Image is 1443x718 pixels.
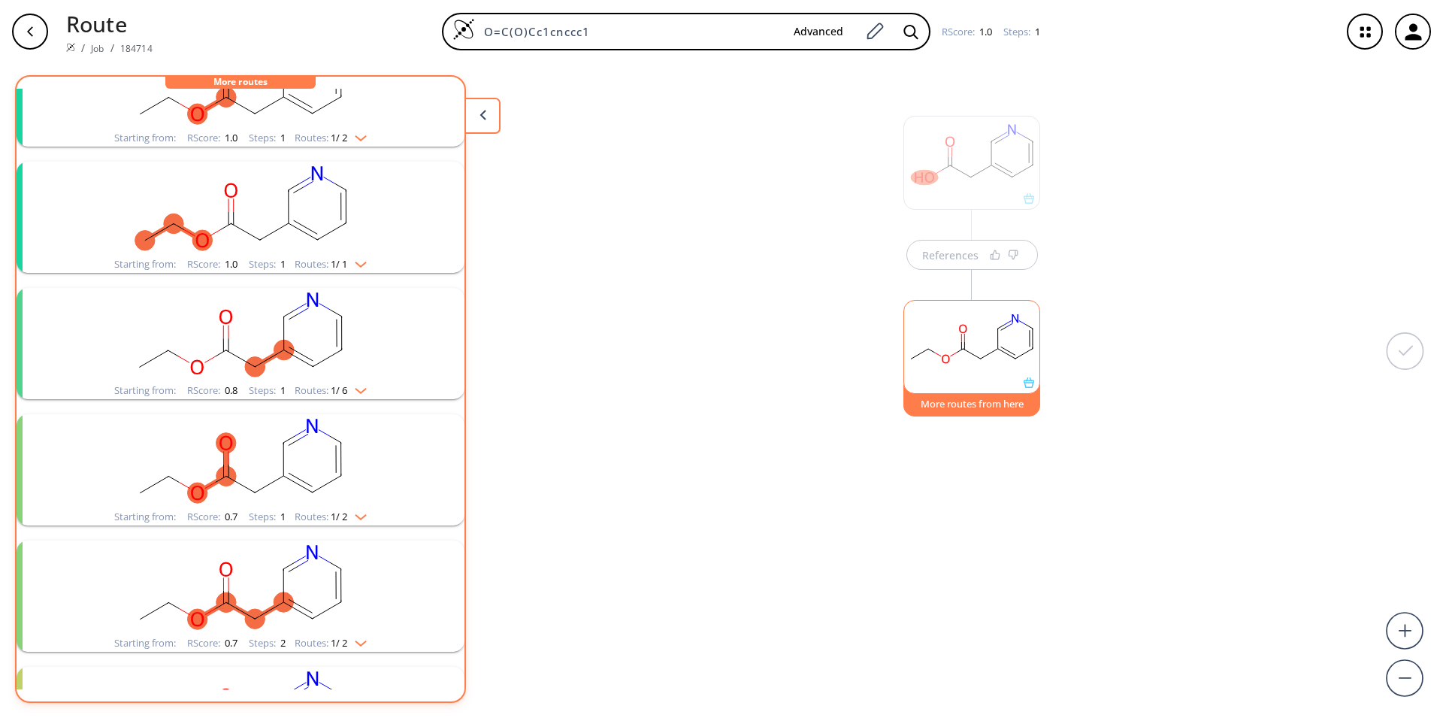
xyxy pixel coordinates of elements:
div: Steps : [249,512,286,522]
span: 1 [278,383,286,397]
li: / [81,40,85,56]
svg: CCOC(=O)Cc1cccnc1 [904,301,1039,377]
span: 1.0 [222,131,237,144]
div: RScore : [187,133,237,143]
span: 0.7 [222,636,237,650]
div: RScore : [187,386,237,395]
div: Starting from: [114,386,176,395]
button: Advanced [782,18,855,46]
span: 1.0 [222,257,237,271]
span: 1 / 2 [331,638,347,648]
span: 1 [278,257,286,271]
img: Down [347,508,367,520]
li: / [110,40,114,56]
div: Steps : [249,638,286,648]
div: Steps : [1003,27,1040,37]
svg: CCOC(=O)Cc1cccnc1 [45,414,436,508]
div: Starting from: [114,512,176,522]
span: 1 [1033,25,1040,38]
div: More routes [165,77,316,89]
img: Down [347,256,367,268]
img: Down [347,635,367,647]
input: Enter SMILES [475,24,782,39]
span: 1.0 [977,25,992,38]
div: Steps : [249,259,286,269]
span: 1 / 6 [331,386,347,395]
span: 0.7 [222,510,237,523]
div: RScore : [187,638,237,648]
div: Routes: [295,638,367,648]
div: Routes: [295,133,367,143]
div: Starting from: [114,638,176,648]
span: 1 [278,510,286,523]
div: Routes: [295,386,367,395]
span: 0.8 [222,383,237,397]
img: Spaya logo [66,43,75,52]
svg: CCOC(=O)Cc1cccnc1 [45,288,436,382]
div: Routes: [295,259,367,269]
img: Logo Spaya [452,18,475,41]
div: RScore : [187,512,237,522]
div: RScore : [187,259,237,269]
button: More routes from here [903,384,1040,417]
a: Job [91,42,104,55]
a: 184714 [120,42,153,55]
span: 1 / 2 [331,512,347,522]
div: RScore : [942,27,992,37]
svg: CCOC(=O)Cc1cccnc1 [45,541,436,635]
div: Routes: [295,512,367,522]
svg: CCOC(=O)Cc1cccnc1 [45,162,436,256]
span: 1 / 1 [331,259,347,269]
span: 1 [278,131,286,144]
span: 2 [278,636,286,650]
div: Steps : [249,133,286,143]
div: Steps : [249,386,286,395]
div: Starting from: [114,133,176,143]
span: 1 / 2 [331,133,347,143]
p: Route [66,8,153,40]
img: Down [347,129,367,141]
img: Down [347,382,367,394]
div: Starting from: [114,259,176,269]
